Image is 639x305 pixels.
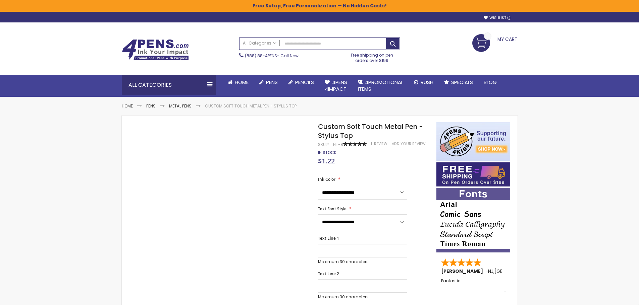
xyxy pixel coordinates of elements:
a: Rush [409,75,439,90]
span: Rush [421,79,433,86]
a: (888) 88-4PENS [245,53,277,59]
img: 4Pens Custom Pens and Promotional Products [122,39,189,61]
div: NT-8 [333,142,343,147]
img: Free shipping on orders over $199 [436,162,510,186]
span: $1.22 [318,156,335,165]
div: All Categories [122,75,216,95]
a: Wishlist [484,15,511,20]
a: Pencils [283,75,319,90]
span: 4Pens 4impact [325,79,347,92]
a: Home [222,75,254,90]
a: All Categories [239,38,280,49]
span: Pens [266,79,278,86]
a: 4Pens4impact [319,75,353,97]
a: 4PROMOTIONALITEMS [353,75,409,97]
span: 1 [371,141,372,146]
p: Maximum 30 characters [318,294,407,300]
span: Text Line 2 [318,271,339,277]
div: Free shipping on pen orders over $199 [344,50,400,63]
img: 4pens 4 kids [436,122,510,161]
span: Text Line 1 [318,235,339,241]
a: Blog [478,75,502,90]
div: 100% [343,142,367,146]
a: Specials [439,75,478,90]
a: Metal Pens [169,103,192,109]
span: Pencils [295,79,314,86]
span: Ink Color [318,176,335,182]
a: 1 Review [371,141,388,146]
div: Fantastic [441,279,506,293]
div: Availability [318,150,336,155]
span: In stock [318,150,336,155]
span: Home [235,79,249,86]
span: NJ [488,268,493,275]
a: Home [122,103,133,109]
a: Pens [254,75,283,90]
span: Text Font Style [318,206,347,212]
span: Custom Soft Touch Metal Pen - Stylus Top [318,122,423,140]
span: - Call Now! [245,53,300,59]
span: All Categories [243,41,276,46]
span: - , [485,268,544,275]
img: font-personalization-examples [436,188,510,252]
p: Maximum 30 characters [318,259,407,264]
span: 4PROMOTIONAL ITEMS [358,79,403,92]
a: Add Your Review [392,141,426,146]
strong: SKU [318,142,330,147]
span: [PERSON_NAME] [441,268,485,275]
span: [GEOGRAPHIC_DATA] [494,268,544,275]
span: Blog [484,79,497,86]
a: Pens [146,103,156,109]
span: Review [374,141,387,146]
li: Custom Soft Touch Metal Pen - Stylus Top [205,103,297,109]
span: Specials [451,79,473,86]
